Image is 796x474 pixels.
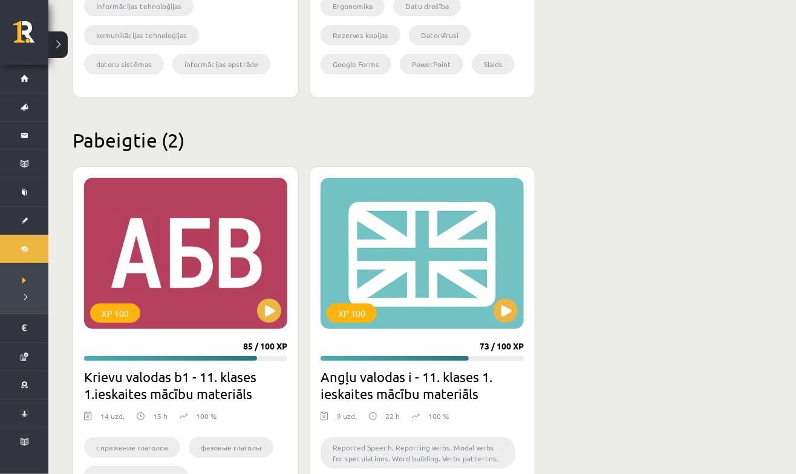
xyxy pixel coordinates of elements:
[337,411,357,429] div: 9 uzd.
[385,411,400,421] p: 22 h
[321,25,400,45] li: Rezerves kopijas
[400,54,463,74] li: PowerPoint
[84,25,199,45] li: komunikācijas tehnoloģijas
[321,368,524,402] h2: Angļu valodas i - 11. klases 1. ieskaites mācību materiāls
[472,54,515,74] li: Slaids
[84,437,180,458] li: cпряжение глаголов
[100,411,125,429] div: 14 uzd.
[428,411,449,421] p: 100 %
[172,54,270,74] li: informācijas apstrāde
[321,54,391,74] li: Google Forms
[196,411,217,421] p: 100 %
[153,411,168,421] p: 15 h
[84,368,287,402] h2: Krievu valodas b1 - 11. klases 1.ieskaites mācību materiāls
[189,437,273,458] li: фазовые глаголы
[73,128,772,152] h2: Pabeigtie (2)
[90,304,140,323] div: XP 100
[84,54,164,74] li: datoru sistēmas
[409,25,471,45] li: Datorvīrusi
[13,21,48,51] a: Rīgas 1. Tālmācības vidusskola
[321,437,515,469] li: Reported Speech. Reporting verbs. Modal verbs for speculations. Word building. Verbs pattertns.
[327,304,377,323] div: XP 100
